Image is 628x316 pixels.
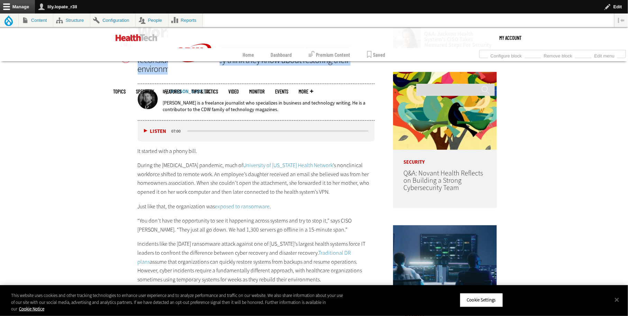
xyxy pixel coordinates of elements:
button: Cookie Settings [460,293,503,307]
a: MonITor [249,89,265,94]
span: More [299,89,313,94]
p: Security [393,150,497,165]
a: Traditional DR plans [138,250,351,266]
a: Saved [367,48,385,61]
img: Home [168,27,220,79]
p: “You don’t have the opportunity to see it happening across systems and try to stop it,” says CISO... [138,217,375,234]
a: Dashboard [271,48,292,61]
a: Features [165,89,182,94]
a: Remove block [541,51,575,59]
a: Reports [169,13,203,27]
button: Vertical orientation [615,13,628,27]
a: Events [275,89,289,94]
a: My Account [500,27,522,48]
a: exposed to ransomware [215,203,270,210]
a: Q&A: Novant Health Reflects on Building a Strong Cybersecurity Team [403,169,483,193]
p: Just like that, the organization was . [138,202,375,211]
button: Close [609,292,625,307]
a: Structure [53,13,90,27]
p: During the [MEDICAL_DATA] pandemic, much of ’s nonclinical workforce shifted to remote work. An e... [138,161,375,197]
img: Home [116,34,157,41]
a: Content [19,13,53,27]
a: Edit menu [592,51,617,59]
a: More information about your privacy [19,306,44,312]
div: duration [171,128,186,134]
a: University of [US_STATE] Health Network [243,162,333,169]
a: Premium Content [309,48,351,61]
span: Topics [113,89,126,94]
p: [PERSON_NAME] is a freelance journalist who specializes in business and technology writing. He is... [163,100,375,113]
img: abstract illustration of a tree [393,72,497,150]
div: This website uses cookies and other tracking technologies to enhance user experience and to analy... [11,292,345,313]
span: Specialty [136,89,154,94]
a: CDW [168,73,220,80]
a: Home [243,48,254,61]
a: People [136,13,168,27]
p: Incidents like the [DATE] ransomware attack against one of [US_STATE]’s largest health systems fo... [138,240,375,284]
a: Configure block [488,51,525,59]
div: User menu [500,27,522,48]
a: Video [229,89,239,94]
a: Configuration [90,13,135,27]
img: security team in high-tech computer room [393,225,497,303]
button: Listen [144,129,166,134]
p: It started with a phony bill. [138,147,375,156]
a: Tips & Tactics [192,89,218,94]
div: media player [138,121,375,142]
